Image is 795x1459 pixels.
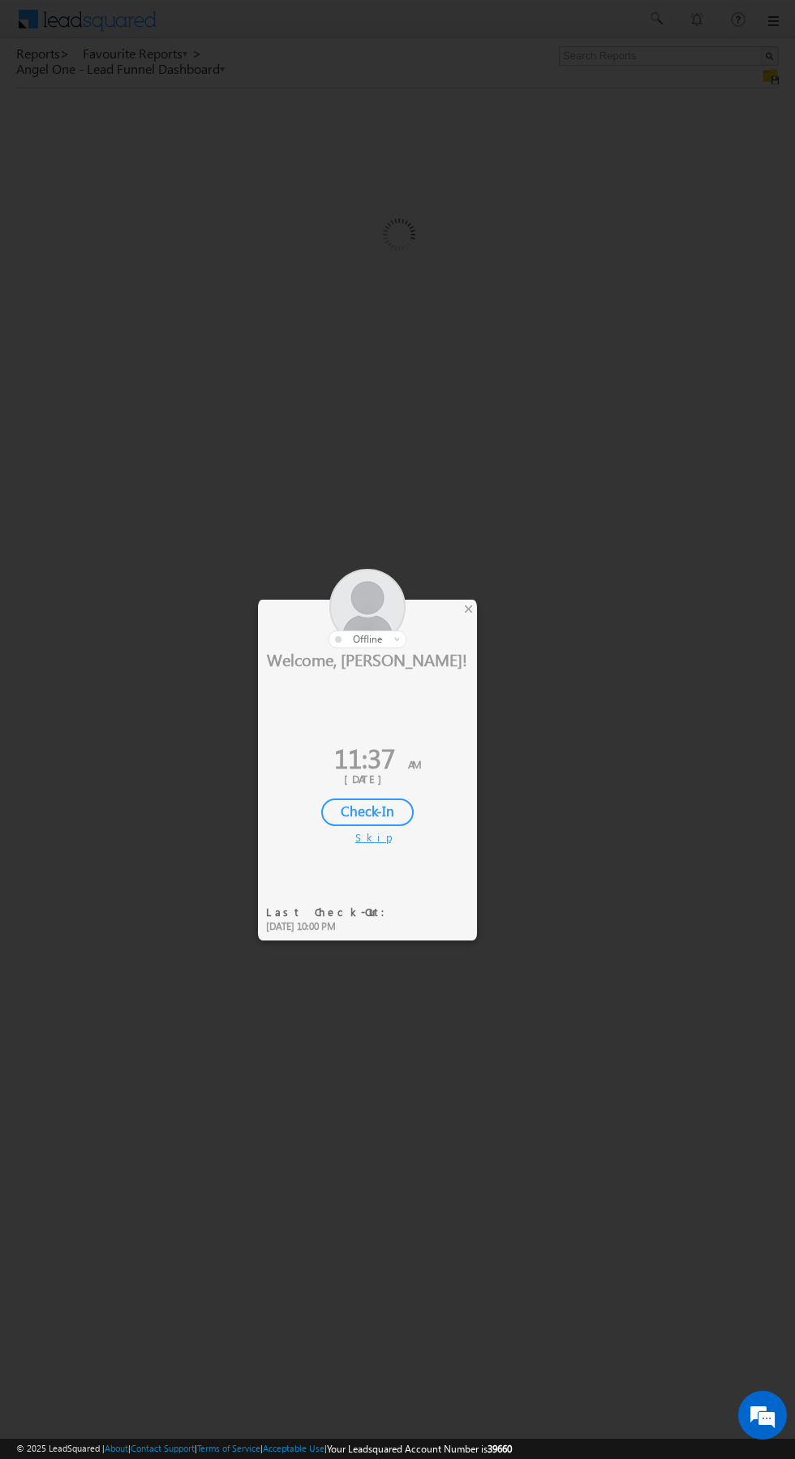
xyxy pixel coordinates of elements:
span: 39660 [488,1443,512,1455]
a: About [105,1443,128,1453]
span: Your Leadsquared Account Number is [327,1443,512,1455]
div: Last Check-Out: [266,905,395,919]
a: Contact Support [131,1443,195,1453]
a: Acceptable Use [263,1443,324,1453]
span: AM [408,757,421,771]
div: [DATE] [270,772,465,786]
div: Welcome, [PERSON_NAME]! [258,648,477,669]
div: Check-In [321,798,414,826]
span: © 2025 LeadSquared | | | | | [16,1441,512,1457]
div: Skip [355,830,380,845]
div: [DATE] 10:00 PM [266,919,395,934]
div: × [460,600,477,618]
a: Terms of Service [197,1443,260,1453]
span: 11:37 [334,739,395,776]
span: offline [353,633,382,645]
